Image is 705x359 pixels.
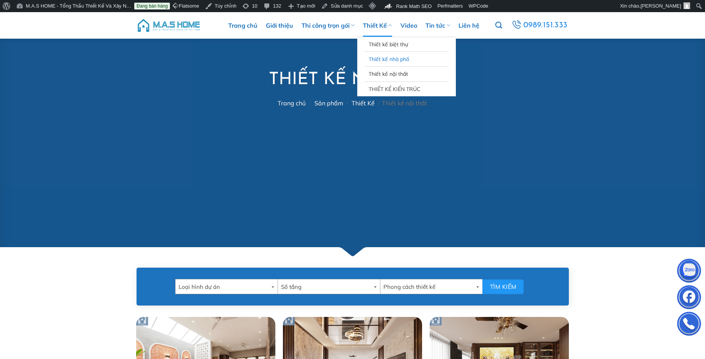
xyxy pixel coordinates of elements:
h1: Thiết kế nội thất [269,69,437,91]
a: Thiết kế nhà phố [369,52,444,66]
a: THIẾT KẾ KIẾN TRÚC [369,82,444,96]
a: Tìm kiếm [495,17,502,33]
a: Thiết Kế [352,99,375,107]
a: Sản phẩm [314,99,343,107]
nav: Thiết kế nội thất [269,100,437,107]
a: Giới thiệu [266,14,293,37]
a: 0989.151.333 [510,19,568,32]
span: Phong cách thiết kế [383,279,473,295]
a: Trang chủ [278,99,306,107]
a: Đang bán hàng [134,3,170,9]
a: Liên hệ [458,14,479,37]
a: Tin tức [426,14,450,37]
a: Thiết Kế [363,14,392,37]
img: Zalo [678,260,700,283]
span: / [378,99,380,107]
span: / [309,99,311,107]
span: Số tầng [281,279,370,295]
a: Trang chủ [228,14,258,37]
button: Tìm kiếm [482,279,524,294]
a: Thi công trọn gói [301,14,355,37]
span: / [347,99,349,107]
a: Thiết kế biệt thự [369,37,444,52]
img: Facebook [678,287,700,310]
span: Rank Math SEO [396,3,432,9]
img: Phone [678,314,700,336]
a: Video [400,14,417,37]
span: 0989.151.333 [523,19,568,32]
a: Thiết kế nội thất [369,67,444,81]
span: Loại hình dự án [179,279,268,295]
img: M.A.S HOME – Tổng Thầu Thiết Kế Và Xây Nhà Trọn Gói [137,14,201,37]
span: [PERSON_NAME] [641,3,681,9]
